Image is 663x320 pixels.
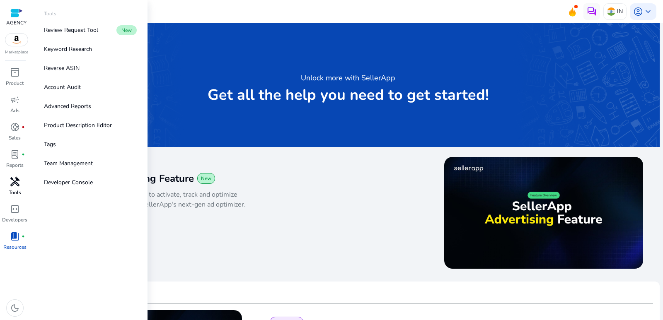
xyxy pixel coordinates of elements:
[10,149,20,159] span: lab_profile
[22,153,25,156] span: fiber_manual_record
[44,121,112,130] p: Product Description Editor
[44,10,56,17] p: Tools
[444,157,643,269] img: maxresdefault.jpg
[44,178,93,187] p: Developer Console
[6,79,24,87] p: Product
[22,125,25,129] span: fiber_manual_record
[44,159,93,168] p: Team Management
[6,161,24,169] p: Reports
[44,83,81,91] p: Account Audit
[607,7,615,16] img: in.svg
[643,7,653,17] span: keyboard_arrow_down
[116,25,137,35] span: New
[10,231,20,241] span: book_4
[44,102,91,111] p: Advanced Reports
[22,235,25,238] span: fiber_manual_record
[10,177,20,187] span: handyman
[10,67,20,77] span: inventory_2
[301,72,395,84] h3: Unlock more with SellerApp
[3,243,27,251] p: Resources
[9,134,21,142] p: Sales
[5,34,28,46] img: amazon.svg
[10,95,20,105] span: campaign
[208,87,489,103] p: Get all the help you need to get started!
[10,107,19,114] p: Ads
[5,49,28,55] p: Marketplace
[44,26,98,34] p: Review Request Tool
[633,7,643,17] span: account_circle
[9,189,21,196] p: Tools
[201,175,211,182] span: New
[10,122,20,132] span: donut_small
[6,19,27,26] p: AGENCY
[10,303,20,313] span: dark_mode
[53,190,250,209] p: Watch this video and learn how to activate, track and optimize your [PERSON_NAME] using SellerApp...
[44,140,56,149] p: Tags
[10,204,20,214] span: code_blocks
[44,45,92,53] p: Keyword Research
[44,64,80,72] p: Reverse ASIN
[2,216,27,224] p: Developers
[617,4,623,19] p: IN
